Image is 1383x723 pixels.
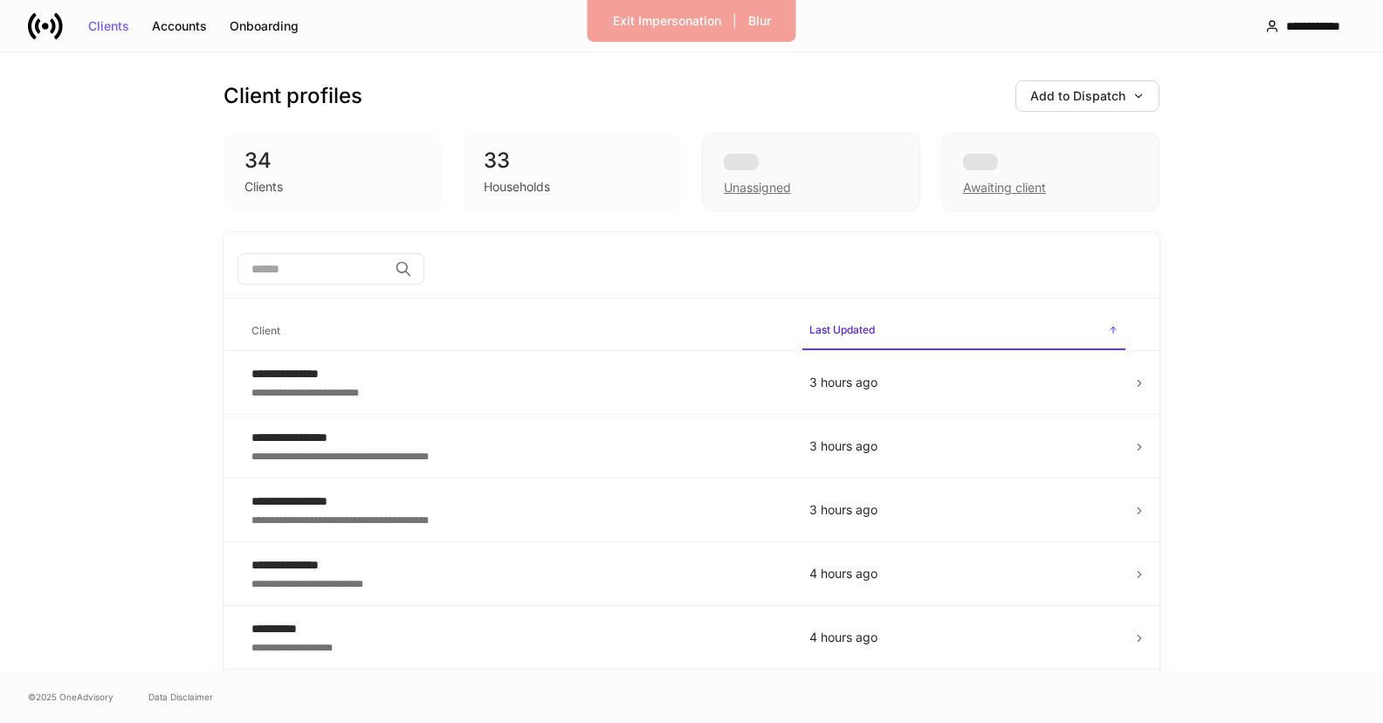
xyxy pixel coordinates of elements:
[963,179,1046,196] div: Awaiting client
[809,629,1118,646] p: 4 hours ago
[702,133,920,211] div: Unassigned
[1030,90,1145,102] div: Add to Dispatch
[224,82,362,110] h3: Client profiles
[244,147,421,175] div: 34
[802,313,1125,350] span: Last Updated
[809,437,1118,455] p: 3 hours ago
[244,313,788,349] span: Client
[602,7,733,35] button: Exit Impersonation
[737,7,782,35] button: Blur
[1015,80,1159,112] button: Add to Dispatch
[613,15,721,27] div: Exit Impersonation
[88,20,129,32] div: Clients
[152,20,207,32] div: Accounts
[809,374,1118,391] p: 3 hours ago
[941,133,1159,211] div: Awaiting client
[748,15,771,27] div: Blur
[484,178,550,196] div: Households
[244,178,283,196] div: Clients
[724,179,791,196] div: Unassigned
[148,690,213,704] a: Data Disclaimer
[141,12,218,40] button: Accounts
[77,12,141,40] button: Clients
[218,12,310,40] button: Onboarding
[809,565,1118,582] p: 4 hours ago
[230,20,299,32] div: Onboarding
[251,322,280,339] h6: Client
[28,690,114,704] span: © 2025 OneAdvisory
[809,501,1118,519] p: 3 hours ago
[809,321,875,338] h6: Last Updated
[484,147,660,175] div: 33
